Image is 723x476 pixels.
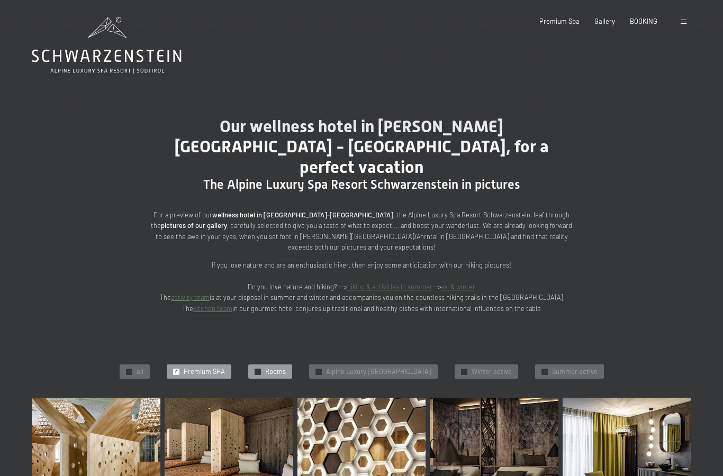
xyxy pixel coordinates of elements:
span: Alpine Luxury [GEOGRAPHIC_DATA] [326,367,431,377]
a: kitchen team [193,304,232,313]
strong: pictures of our gallery [161,221,227,230]
span: Our wellness hotel in [PERSON_NAME][GEOGRAPHIC_DATA] - [GEOGRAPHIC_DATA], for a perfect vacation [175,116,549,177]
a: BOOKING [630,17,657,25]
a: hiking & activities in summer [347,282,432,291]
a: Premium Spa [539,17,580,25]
span: Rooms [265,367,286,377]
a: Gallery [594,17,615,25]
span: all [137,367,143,377]
span: ✓ [174,369,178,374]
span: ✓ [317,369,320,374]
span: Summer active [552,367,598,377]
a: ski & winter [441,282,475,291]
span: Premium SPA [184,367,225,377]
span: The Alpine Luxury Spa Resort Schwarzenstein in pictures [203,177,520,192]
span: ✓ [543,369,546,374]
strong: wellness hotel in [GEOGRAPHIC_DATA]-[GEOGRAPHIC_DATA] [212,210,393,219]
span: ✓ [256,369,259,374]
p: If you love nature and are an enthusiastic hiker, then enjoy some anticipation with our hiking pi... [150,260,573,314]
span: ✓ [462,369,466,374]
p: For a preview of our , the Alpine Luxury Spa Resort Schwarzenstein, leaf through the , carefully ... [150,209,573,253]
span: Winter active [472,367,512,377]
span: ✓ [127,369,131,374]
a: activity team [171,293,210,301]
